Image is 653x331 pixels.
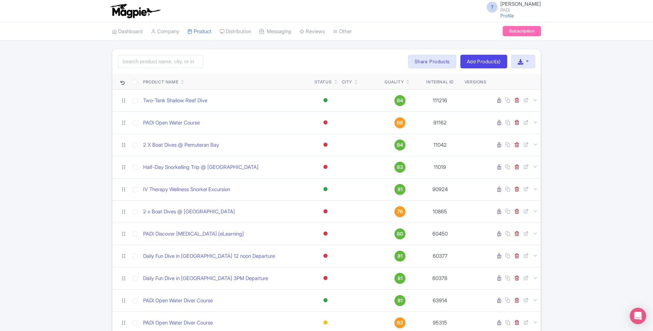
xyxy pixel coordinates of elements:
div: Inactive [322,140,329,150]
a: 84 [385,95,416,106]
span: 68 [397,119,403,127]
a: T [PERSON_NAME] PADI [483,1,541,12]
a: PADI Open Water Diver Course [143,297,213,305]
a: Half-Day Snorkelling Trip @ [GEOGRAPHIC_DATA] [143,163,259,171]
td: 11019 [418,156,462,178]
a: Share Products [408,55,456,68]
a: 80 [385,228,416,239]
small: PADI [500,8,541,12]
div: Inactive [322,207,329,216]
td: 90924 [418,178,462,200]
div: Inactive [322,251,329,261]
span: 83 [397,163,403,171]
a: Distribution [220,22,251,41]
div: Status [315,79,332,85]
div: Product Name [143,79,178,85]
div: City [342,79,352,85]
div: Open Intercom Messenger [630,308,646,324]
span: 81 [398,275,403,282]
a: Dashboard [112,22,143,41]
a: 81 [385,251,416,262]
th: Versions [462,74,489,90]
span: 81 [398,186,403,193]
a: Subscription [503,26,541,36]
a: 83 [385,162,416,173]
a: PADI Discover [MEDICAL_DATA] [eLearning] [143,230,244,238]
div: Inactive [322,273,329,283]
td: 63914 [418,289,462,312]
a: 81 [385,184,416,195]
a: Product [187,22,211,41]
a: Company [151,22,179,41]
span: 81 [398,297,403,304]
a: 84 [385,140,416,150]
span: 80 [397,230,403,238]
div: Active [322,184,329,194]
span: 63 [397,319,403,327]
img: logo-ab69f6fb50320c5b225c76a69d11143b.png [109,3,162,18]
a: 2 x Boat Dives @ [GEOGRAPHIC_DATA] [143,208,235,216]
a: PADI Open Water Course [143,119,200,127]
a: 76 [385,206,416,217]
a: Other [333,22,352,41]
span: T [487,2,498,13]
a: PADI Open Water Diver Course [143,319,213,327]
div: Inactive [322,229,329,239]
div: Active [322,295,329,305]
span: 76 [397,208,403,215]
a: 81 [385,273,416,284]
span: 81 [398,252,403,260]
a: Daily Fun Dive in [GEOGRAPHIC_DATA] 3PM Departure [143,275,268,282]
td: 11042 [418,134,462,156]
a: Daily Fun Dive in [GEOGRAPHIC_DATA] 12 noon Departure [143,252,275,260]
td: 91162 [418,111,462,134]
a: 81 [385,295,416,306]
span: 84 [397,141,403,149]
td: 60450 [418,223,462,245]
a: Profile [500,13,514,18]
a: Add Product(s) [460,55,507,68]
div: Inactive [322,162,329,172]
a: Reviews [300,22,325,41]
td: 60377 [418,245,462,267]
td: 10865 [418,200,462,223]
div: Inactive [322,118,329,128]
span: 84 [397,97,403,104]
div: Building [322,318,329,328]
a: 2 X Boat Dives @ Pemuteran Bay [143,141,219,149]
a: Two-Tank Shallow Reef Dive [143,97,207,105]
input: Search product name, city, or interal id [118,55,203,68]
div: Active [322,95,329,105]
a: Messaging [259,22,291,41]
td: 60378 [418,267,462,289]
th: Internal ID [418,74,462,90]
a: 63 [385,317,416,328]
td: 111216 [418,89,462,111]
span: [PERSON_NAME] [500,1,541,7]
a: 68 [385,117,416,128]
a: IV Therapy Wellness Snorkel Excursion [143,186,230,194]
div: Quality [385,79,404,85]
